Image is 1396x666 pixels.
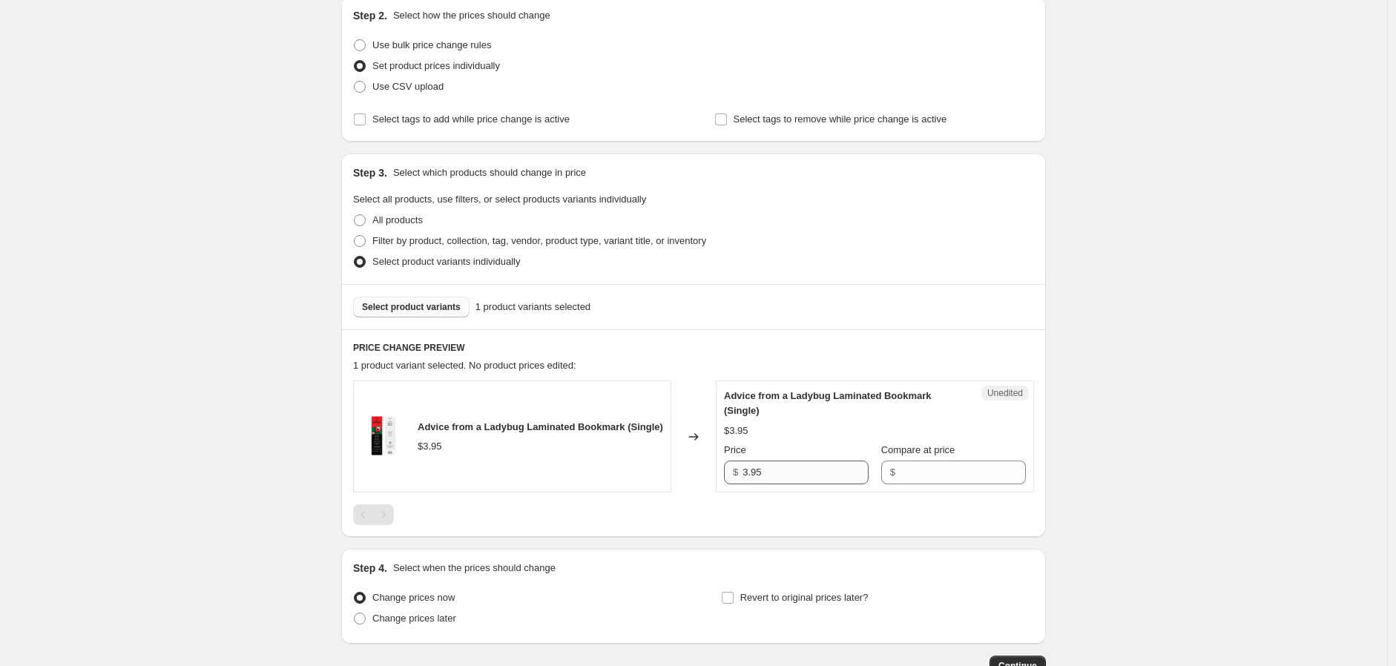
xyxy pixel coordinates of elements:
button: Select product variants [353,297,470,317]
span: Select product variants [362,301,461,313]
span: Use bulk price change rules [372,39,491,50]
div: $3.95 [418,439,442,454]
img: classic_bookmark_ladybug_80x.jpg [361,415,406,459]
span: $ [890,466,895,478]
div: $3.95 [724,423,748,438]
span: Unedited [987,387,1023,399]
span: Advice from a Ladybug Laminated Bookmark (Single) [724,390,932,416]
span: Compare at price [881,444,955,455]
span: All products [372,214,423,225]
p: Select when the prices should change [393,561,556,576]
span: 1 product variants selected [475,300,590,314]
h2: Step 3. [353,165,387,180]
span: Change prices later [372,613,456,624]
span: Select all products, use filters, or select products variants individually [353,194,646,205]
span: Advice from a Ladybug Laminated Bookmark (Single) [418,421,663,432]
nav: Pagination [353,504,394,525]
p: Select how the prices should change [393,8,550,23]
span: $ [733,466,738,478]
span: Filter by product, collection, tag, vendor, product type, variant title, or inventory [372,235,706,246]
h2: Step 2. [353,8,387,23]
p: Select which products should change in price [393,165,586,180]
span: Revert to original prices later? [740,592,869,603]
span: Set product prices individually [372,60,500,71]
span: Select tags to remove while price change is active [734,113,947,125]
h2: Step 4. [353,561,387,576]
span: Select tags to add while price change is active [372,113,570,125]
span: Use CSV upload [372,81,444,92]
span: Price [724,444,746,455]
span: Change prices now [372,592,455,603]
span: Select product variants individually [372,256,520,267]
span: 1 product variant selected. No product prices edited: [353,360,576,371]
h6: PRICE CHANGE PREVIEW [353,342,1034,354]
